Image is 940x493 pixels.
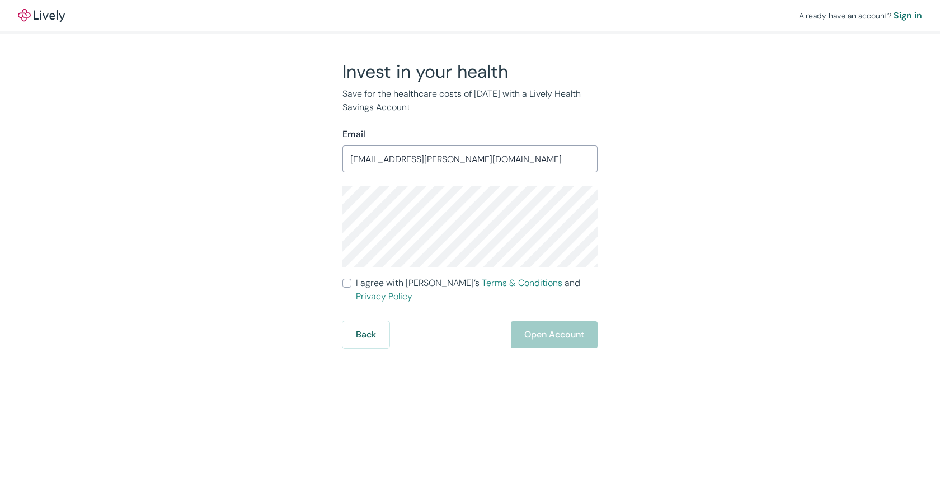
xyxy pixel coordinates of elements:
[356,276,598,303] span: I agree with [PERSON_NAME]’s and
[342,87,598,114] p: Save for the healthcare costs of [DATE] with a Lively Health Savings Account
[18,9,65,22] a: LivelyLively
[342,128,365,141] label: Email
[356,290,412,302] a: Privacy Policy
[482,277,562,289] a: Terms & Conditions
[894,9,922,22] a: Sign in
[799,9,922,22] div: Already have an account?
[18,9,65,22] img: Lively
[342,60,598,83] h2: Invest in your health
[342,321,389,348] button: Back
